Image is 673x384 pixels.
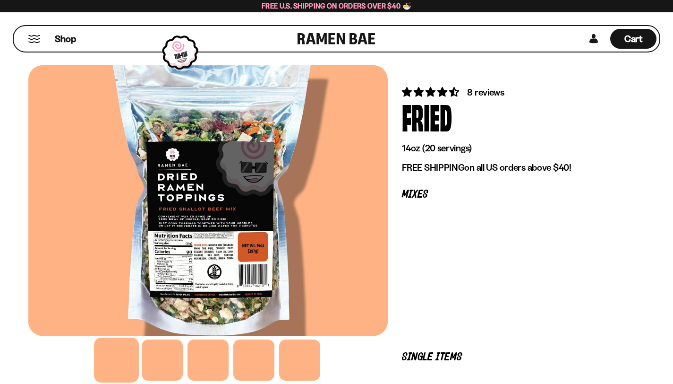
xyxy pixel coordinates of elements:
p: on all US orders above $40! [402,162,630,174]
a: Cart [610,26,656,52]
a: Shop [55,29,76,49]
p: Single Items [402,353,630,362]
span: Cart [624,33,643,44]
button: Mobile Menu Trigger [28,35,41,43]
span: Free U.S. Shipping on Orders over $40 🍜 [262,1,411,10]
p: Mixes [402,190,630,199]
strong: FREE SHIPPING [402,162,464,173]
div: Fried [402,99,452,134]
span: Shop [55,33,76,45]
span: 4.62 stars [402,86,461,98]
p: 14oz (20 servings) [402,142,630,154]
span: 8 reviews [467,87,504,98]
